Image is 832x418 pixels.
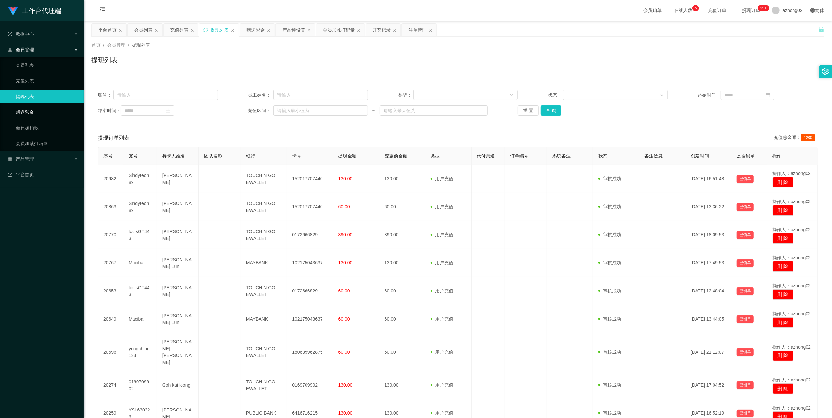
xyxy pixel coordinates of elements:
td: 20767 [98,249,123,277]
td: [DATE] 21:12:07 [685,333,731,371]
td: yongching123 [123,333,157,371]
button: 已锁单 [737,315,754,323]
span: 是否锁单 [737,153,755,158]
span: 130.00 [338,176,353,181]
a: 赠送彩金 [16,106,78,119]
h1: 工作台代理端 [22,0,61,21]
td: 60.00 [379,333,425,371]
i: 图标: table [8,47,12,52]
button: 删 除 [773,289,793,300]
span: / [128,42,129,48]
a: 图标: dashboard平台首页 [8,168,78,181]
div: 产品预设置 [282,24,305,36]
td: [PERSON_NAME] Lun [157,249,199,277]
span: 会员管理 [8,47,34,52]
img: logo.9652507e.png [8,7,18,16]
span: 审核成功 [598,204,621,209]
span: 在线人数 [671,8,696,13]
td: 20863 [98,193,123,221]
span: 持卡人姓名 [162,153,185,158]
span: 账号： [98,92,113,98]
a: 提现列表 [16,90,78,103]
i: 图标: calendar [166,108,170,113]
span: 用户充值 [431,260,453,265]
button: 删 除 [773,205,793,216]
span: 60.00 [338,288,350,293]
button: 删 除 [773,261,793,272]
span: 提现订单 [739,8,763,13]
span: 操作人：azhong02 [773,283,811,288]
span: ~ [368,107,380,114]
td: Macibai [123,249,157,277]
span: 审核成功 [598,232,621,237]
sup: 6 [692,5,699,11]
td: 20274 [98,371,123,399]
td: 0172666829 [287,221,333,249]
td: [DATE] 13:44:05 [685,305,731,333]
button: 已锁单 [737,231,754,239]
input: 请输入 [273,90,368,100]
i: 图标: close [393,28,397,32]
button: 已锁单 [737,203,754,211]
span: 状态： [548,92,563,98]
button: 删 除 [773,383,793,394]
div: 平台首页 [98,24,117,36]
span: 序号 [103,153,113,158]
span: 员工姓名： [248,92,273,98]
span: 操作 [773,153,782,158]
div: 充值总金额： [774,134,818,142]
td: 0169709902 [123,371,157,399]
td: 60.00 [379,305,425,333]
i: 图标: close [267,28,271,32]
span: 审核成功 [598,316,621,321]
span: 用户充值 [431,176,453,181]
i: 图标: close [307,28,311,32]
h1: 提现列表 [91,55,118,65]
td: [PERSON_NAME] [157,277,199,305]
a: 工作台代理端 [8,8,61,13]
button: 删 除 [773,177,793,187]
span: 数据中心 [8,31,34,37]
span: 审核成功 [598,176,621,181]
i: 图标: down [660,93,664,97]
span: 操作人：azhong02 [773,405,811,411]
td: 20649 [98,305,123,333]
span: 审核成功 [598,411,621,416]
div: 赠送彩金 [246,24,265,36]
span: 操作人：azhong02 [773,377,811,382]
span: 会员管理 [107,42,125,48]
i: 图标: close [231,28,235,32]
i: 图标: close [357,28,361,32]
td: [PERSON_NAME] [PERSON_NAME] [157,333,199,371]
td: 20596 [98,333,123,371]
input: 请输入最小值为 [273,105,368,116]
span: 起始时间： [698,92,721,98]
span: 备注信息 [645,153,663,158]
i: 图标: appstore-o [8,157,12,161]
td: [PERSON_NAME] [157,221,199,249]
span: 提现金额 [338,153,357,158]
span: 系统备注 [552,153,571,158]
span: 银行 [246,153,255,158]
div: 会员列表 [134,24,152,36]
i: 图标: down [510,93,514,97]
span: 用户充值 [431,288,453,293]
span: 操作人：azhong02 [773,171,811,176]
button: 删 除 [773,317,793,328]
td: TOUCH N GO EWALLET [241,371,287,399]
span: 类型： [398,92,413,98]
span: 60.00 [338,350,350,355]
div: 提现列表 [211,24,229,36]
span: 用户充值 [431,411,453,416]
span: 账号 [129,153,138,158]
td: [DATE] 13:36:22 [685,193,731,221]
span: 团队名称 [204,153,222,158]
span: 审核成功 [598,260,621,265]
div: 充值列表 [170,24,188,36]
td: 0172666829 [287,277,333,305]
td: 130.00 [379,249,425,277]
td: 152017707440 [287,193,333,221]
span: 订单编号 [510,153,528,158]
span: 操作人：azhong02 [773,255,811,260]
span: 创建时间 [691,153,709,158]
